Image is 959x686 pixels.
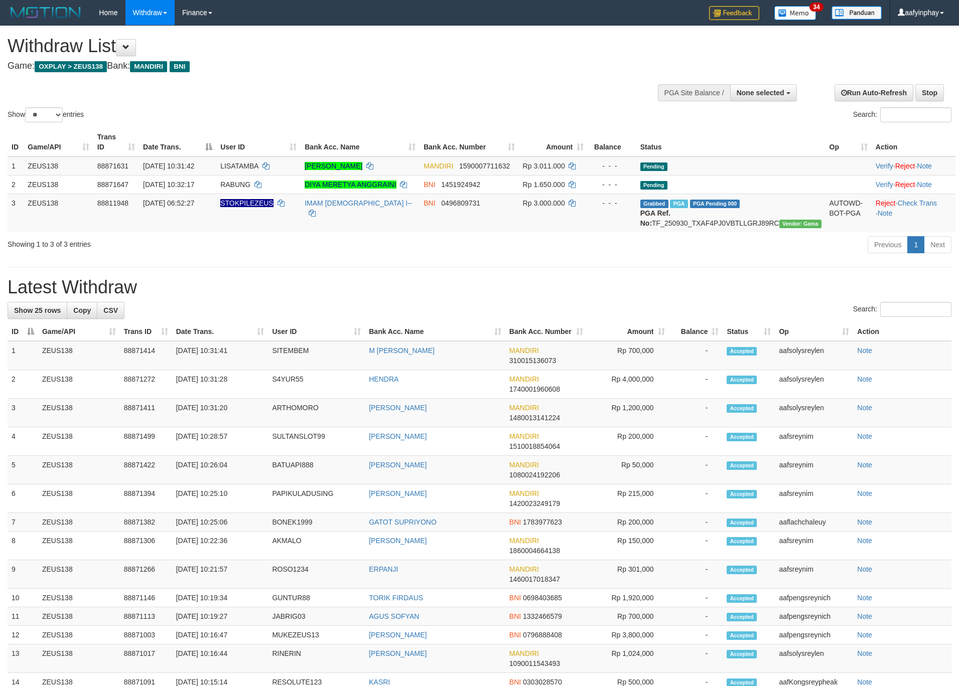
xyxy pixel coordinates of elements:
td: aafsreynim [775,532,853,560]
select: Showentries [25,107,63,122]
td: 3 [8,194,24,232]
a: Check Trans [897,199,937,207]
a: [PERSON_NAME] [369,489,427,497]
th: Bank Acc. Number: activate to sort column ascending [505,322,587,341]
td: 4 [8,427,38,456]
td: Rp 700,000 [587,607,669,626]
a: Note [857,537,872,545]
th: Trans ID: activate to sort column ascending [93,128,139,156]
a: Note [857,565,872,573]
span: Copy 1080024192206 to clipboard [509,471,560,479]
td: 88871272 [120,370,172,399]
td: [DATE] 10:19:34 [172,589,268,607]
span: Accepted [727,376,757,384]
td: ZEUS138 [38,589,120,607]
td: 9 [8,560,38,589]
th: ID [8,128,24,156]
th: Action [853,322,951,341]
div: - - - [592,180,632,190]
td: aafsolysreylen [775,341,853,370]
span: MANDIRI [509,432,539,440]
a: Reject [895,162,915,170]
span: Copy 310015136073 to clipboard [509,357,556,365]
td: 88871414 [120,341,172,370]
a: [PERSON_NAME] [369,461,427,469]
span: Copy 1332466579 to clipboard [523,612,562,620]
td: ZEUS138 [24,156,93,176]
span: BNI [509,594,521,602]
span: Copy 1510018854064 to clipboard [509,442,560,450]
span: Pending [640,162,667,171]
td: - [669,560,723,589]
td: 2 [8,175,24,194]
td: aafsreynim [775,560,853,589]
td: aafsolysreylen [775,399,853,427]
span: 34 [809,3,823,12]
a: Note [857,649,872,657]
a: Note [857,631,872,639]
a: Note [878,209,893,217]
span: Accepted [727,461,757,470]
span: Vendor URL: https://trx31.1velocity.biz [779,220,821,228]
span: Copy 1783977623 to clipboard [523,518,562,526]
a: DIYA MERETYA ANGGRAINI [305,181,396,189]
span: MANDIRI [509,565,539,573]
td: Rp 200,000 [587,513,669,532]
span: 88871647 [97,181,128,189]
td: [DATE] 10:26:04 [172,456,268,484]
td: TF_250930_TXAF4PJ0VBTLLGRJ89RC [636,194,826,232]
span: Marked by aafsreyleap [670,200,688,208]
a: Note [857,404,872,412]
th: Amount: activate to sort column ascending [519,128,588,156]
td: 88871306 [120,532,172,560]
span: Copy 0303028570 to clipboard [523,678,562,686]
span: MANDIRI [509,375,539,383]
td: 6 [8,484,38,513]
td: 1 [8,341,38,370]
td: 12 [8,626,38,644]
a: Reject [876,199,896,207]
td: - [669,456,723,484]
span: MANDIRI [509,461,539,469]
a: KASRI [369,678,390,686]
span: BNI [509,518,521,526]
td: [DATE] 10:28:57 [172,427,268,456]
div: - - - [592,161,632,171]
th: ID: activate to sort column descending [8,322,38,341]
td: [DATE] 10:16:47 [172,626,268,644]
td: 88871113 [120,607,172,626]
a: [PERSON_NAME] [305,162,362,170]
td: ZEUS138 [38,513,120,532]
a: Verify [876,181,893,189]
td: aafsolysreylen [775,644,853,673]
th: Balance: activate to sort column ascending [669,322,723,341]
td: ZEUS138 [24,175,93,194]
th: Game/API: activate to sort column ascending [24,128,93,156]
h1: Latest Withdraw [8,277,951,297]
td: aafsreynim [775,484,853,513]
a: AGUS SOFYAN [369,612,419,620]
img: panduan.png [832,6,882,20]
span: Copy 1090011543493 to clipboard [509,659,560,667]
td: 88871422 [120,456,172,484]
span: Accepted [727,347,757,356]
td: ZEUS138 [38,607,120,626]
td: aafsreynim [775,456,853,484]
span: BNI [424,181,435,189]
a: HENDRA [369,375,398,383]
td: - [669,427,723,456]
a: Stop [915,84,944,101]
td: [DATE] 10:22:36 [172,532,268,560]
th: Game/API: activate to sort column ascending [38,322,120,341]
img: Feedback.jpg [709,6,759,20]
td: [DATE] 10:31:28 [172,370,268,399]
td: ZEUS138 [38,399,120,427]
span: MANDIRI [509,404,539,412]
td: aafpengsreynich [775,589,853,607]
td: 7 [8,513,38,532]
a: Reject [895,181,915,189]
td: Rp 1,024,000 [587,644,669,673]
th: Op: activate to sort column ascending [826,128,872,156]
td: JABRIG03 [268,607,365,626]
th: User ID: activate to sort column ascending [268,322,365,341]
